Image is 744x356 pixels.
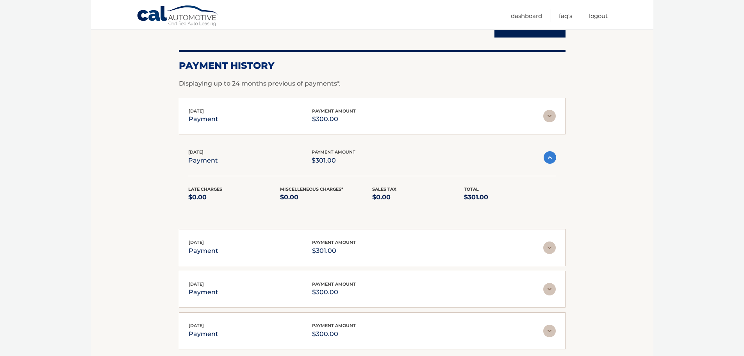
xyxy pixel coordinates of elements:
span: Sales Tax [372,186,396,192]
p: $301.00 [464,192,556,203]
p: $300.00 [312,329,356,340]
p: payment [188,155,218,166]
p: payment [189,245,218,256]
span: [DATE] [189,240,204,245]
p: payment [189,287,218,298]
a: Cal Automotive [137,5,219,28]
a: FAQ's [559,9,572,22]
p: $0.00 [280,192,372,203]
p: $300.00 [312,114,356,125]
span: payment amount [312,240,356,245]
span: [DATE] [188,149,203,155]
img: accordion-rest.svg [543,325,556,337]
span: Total [464,186,479,192]
span: [DATE] [189,323,204,328]
span: Late Charges [188,186,222,192]
p: $0.00 [188,192,280,203]
span: Miscelleneous Charges* [280,186,343,192]
p: $0.00 [372,192,464,203]
span: payment amount [312,281,356,287]
a: Logout [589,9,608,22]
p: Displaying up to 24 months previous of payments*. [179,79,566,88]
p: payment [189,329,218,340]
span: payment amount [312,108,356,114]
img: accordion-rest.svg [543,283,556,295]
span: [DATE] [189,108,204,114]
img: accordion-active.svg [544,151,556,164]
img: accordion-rest.svg [543,110,556,122]
img: accordion-rest.svg [543,242,556,254]
span: payment amount [312,149,355,155]
h2: Payment History [179,60,566,72]
p: $301.00 [312,245,356,256]
p: payment [189,114,218,125]
span: payment amount [312,323,356,328]
p: $301.00 [312,155,355,166]
p: $300.00 [312,287,356,298]
a: Dashboard [511,9,542,22]
span: [DATE] [189,281,204,287]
